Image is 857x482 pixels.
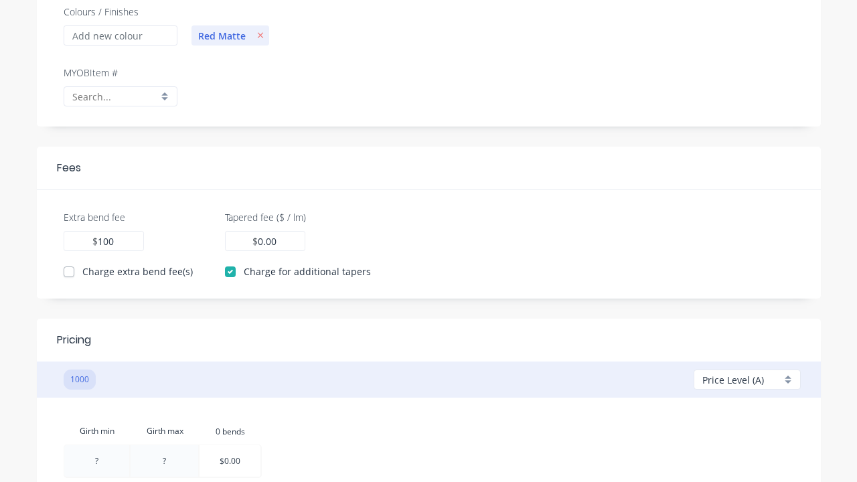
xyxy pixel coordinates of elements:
[57,160,81,176] div: Fees
[258,234,278,248] input: 0.00
[64,210,125,224] label: Extra bend fee
[702,373,764,387] span: Price Level (A)
[216,418,246,445] input: ?
[64,5,139,19] label: Colours / Finishes
[57,332,91,348] div: Pricing
[64,370,96,390] button: 1000
[64,445,262,478] tr: ??$0.00
[92,234,98,248] label: $
[252,234,258,248] label: $
[72,90,158,104] input: Search...
[244,264,371,278] label: Charge for additional tapers
[64,25,177,46] input: Add new colour
[225,210,306,224] label: Tapered fee ($ / lm)
[98,234,115,248] input: 0.00
[191,29,252,43] span: Red Matte
[64,66,118,80] label: MYOB Item #
[82,264,193,278] label: Charge extra bend fee(s)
